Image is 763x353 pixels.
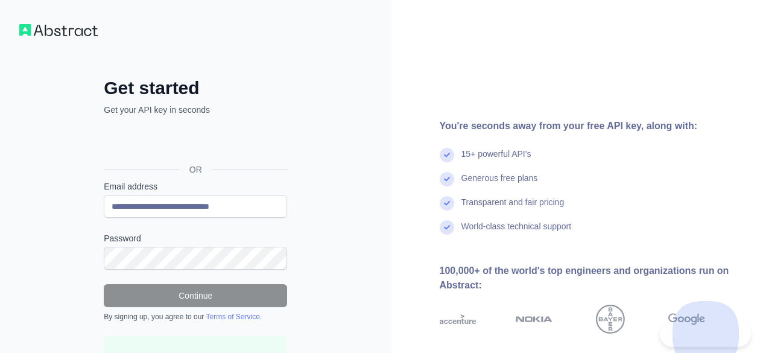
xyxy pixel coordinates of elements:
[104,104,287,116] p: Get your API key in seconds
[461,148,531,172] div: 15+ powerful API's
[440,305,476,334] img: accenture
[19,24,98,36] img: Workflow
[206,313,259,321] a: Terms of Service
[104,312,287,322] div: By signing up, you agree to our .
[440,220,454,235] img: check mark
[180,164,212,176] span: OR
[660,322,751,347] iframe: Toggle Customer Support
[440,264,744,293] div: 100,000+ of the world's top engineers and organizations run on Abstract:
[98,129,291,156] iframe: Sign in with Google Button
[668,305,705,334] img: google
[440,119,744,133] div: You're seconds away from your free API key, along with:
[440,148,454,162] img: check mark
[461,220,572,244] div: World-class technical support
[104,284,287,307] button: Continue
[440,196,454,211] img: check mark
[516,305,552,334] img: nokia
[596,305,625,334] img: bayer
[461,172,538,196] div: Generous free plans
[440,172,454,186] img: check mark
[104,232,287,244] label: Password
[461,196,565,220] div: Transparent and fair pricing
[104,180,287,192] label: Email address
[104,77,287,99] h2: Get started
